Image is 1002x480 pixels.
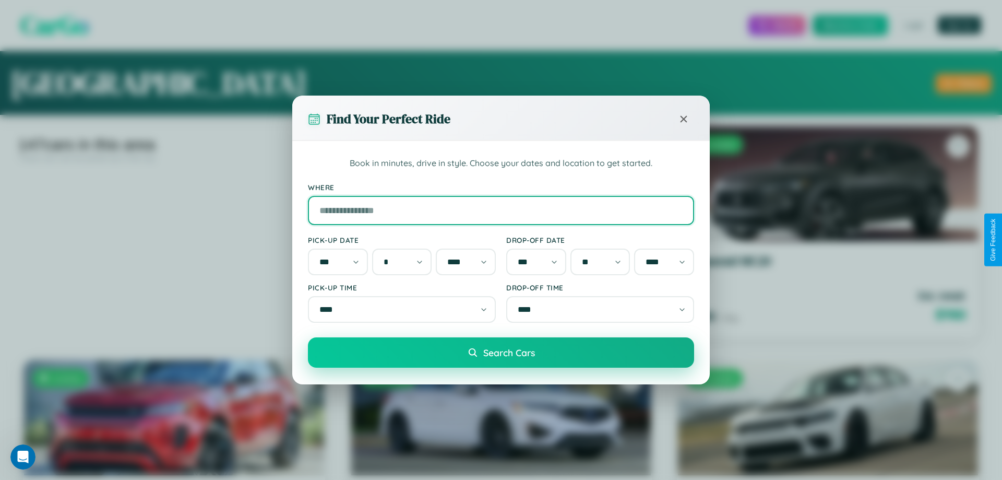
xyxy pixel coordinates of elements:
button: Search Cars [308,337,694,368]
label: Drop-off Date [506,236,694,244]
label: Drop-off Time [506,283,694,292]
p: Book in minutes, drive in style. Choose your dates and location to get started. [308,157,694,170]
h3: Find Your Perfect Ride [327,110,450,127]
label: Where [308,183,694,192]
label: Pick-up Time [308,283,496,292]
span: Search Cars [483,347,535,358]
label: Pick-up Date [308,236,496,244]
